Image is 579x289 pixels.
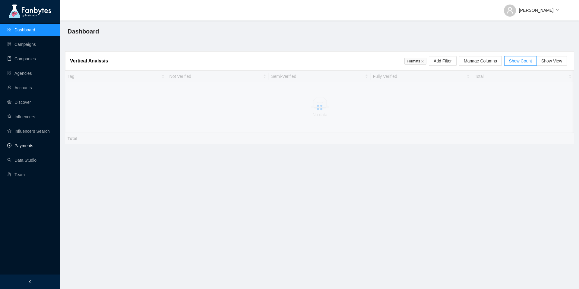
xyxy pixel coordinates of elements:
span: user [506,7,514,14]
button: [PERSON_NAME]down [499,3,564,13]
a: usergroup-addTeam [7,172,25,177]
a: searchData Studio [7,158,36,163]
span: Formats [404,58,426,65]
a: bookCompanies [7,56,36,61]
a: userAccounts [7,85,32,90]
span: left [28,280,32,284]
a: starInfluencers [7,114,35,119]
span: Manage Columns [464,58,497,64]
article: Vertical Analysis [70,57,108,65]
span: Add Filter [434,58,452,64]
a: databaseCampaigns [7,42,36,47]
a: starInfluencers Search [7,129,50,134]
button: Add Filter [429,56,457,66]
span: down [556,9,559,12]
a: pay-circlePayments [7,143,33,148]
button: Manage Columns [459,56,502,66]
span: close [421,60,424,63]
a: radar-chartDiscover [7,100,31,105]
a: appstoreDashboard [7,27,35,32]
span: Dashboard [68,27,99,36]
span: Show View [541,59,562,63]
span: Show Count [509,59,532,63]
a: containerAgencies [7,71,32,76]
span: [PERSON_NAME] [519,7,554,14]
